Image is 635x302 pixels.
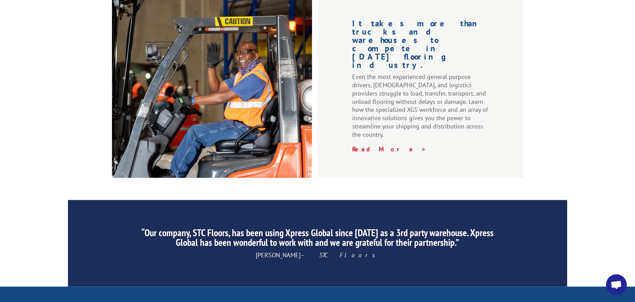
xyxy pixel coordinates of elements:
[606,274,627,295] div: Open chat
[352,145,426,153] a: Read More >
[133,228,502,251] h2: “Our company, STC Floors, has been using Xpress Global since [DATE] as a 3rd party warehouse. Xpr...
[352,73,488,145] p: Even the most experienced general purpose drivers, [DEMOGRAPHIC_DATA], and logistics providers st...
[301,251,379,259] em: – STC Floors
[256,251,379,259] span: [PERSON_NAME]
[352,19,488,73] h1: It takes more than trucks and warehouses to compete in [DATE] flooring industry.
